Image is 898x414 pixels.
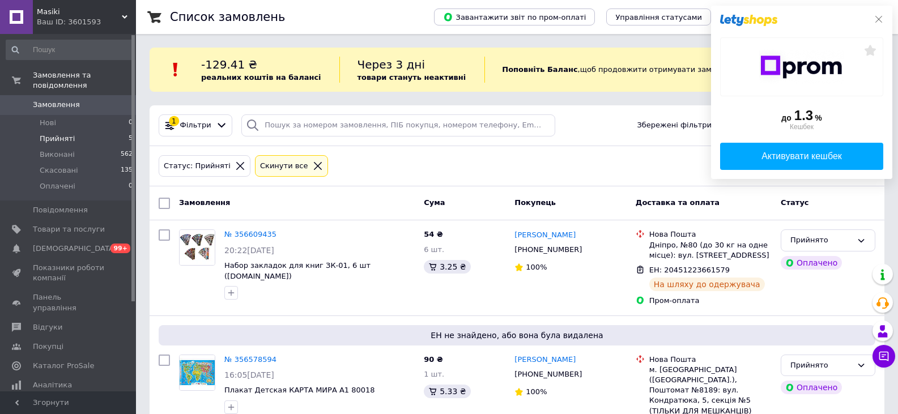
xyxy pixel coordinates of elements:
div: Cкинути все [258,160,310,172]
span: Аналітика [33,380,72,390]
div: 1 [169,116,179,126]
span: Покупці [33,342,63,352]
span: [PHONE_NUMBER] [514,370,582,378]
span: Нові [40,118,56,128]
img: Фото товару [180,355,215,390]
span: 135 [121,165,133,176]
span: Замовлення [179,198,230,207]
div: Статус: Прийняті [161,160,233,172]
span: Покупець [514,198,556,207]
div: Дніпро, №80 (до 30 кг на одне місце): вул. [STREET_ADDRESS] [649,240,772,261]
span: [DEMOGRAPHIC_DATA] [33,244,117,254]
span: ЕН: 20451223661579 [649,266,730,274]
span: 54 ₴ [424,230,443,238]
span: Cума [424,198,445,207]
span: 0 [129,181,133,191]
div: 3.25 ₴ [424,260,470,274]
b: товари стануть неактивні [357,73,466,82]
span: Скасовані [40,165,78,176]
span: Через 3 дні [357,58,425,71]
a: № 356578594 [224,355,276,364]
div: Оплачено [781,381,842,394]
a: Плакат Детская КАРТА МИРА А1 80018 [224,386,375,394]
b: Поповніть Баланс [502,65,577,74]
span: 100% [526,263,547,271]
span: Фільтри [180,120,211,131]
div: Прийнято [790,234,852,246]
button: Управління статусами [606,8,711,25]
span: Виконані [40,150,75,160]
div: Прийнято [790,360,852,372]
span: Показники роботи компанії [33,263,105,283]
span: Замовлення та повідомлення [33,70,136,91]
span: Каталог ProSale [33,361,94,371]
h1: Список замовлень [170,10,285,24]
div: На шляху до одержувача [649,278,765,291]
span: Панель управління [33,292,105,313]
a: Набор закладок для книг ЗК-01, 6 шт ([DOMAIN_NAME]) [224,261,371,280]
a: [PERSON_NAME] [514,230,576,241]
span: Завантажити звіт по пром-оплаті [443,12,586,22]
span: -129.41 ₴ [201,58,257,71]
span: 5 [129,134,133,144]
span: Повідомлення [33,205,88,215]
span: Доставка та оплата [636,198,720,207]
span: Оплачені [40,181,75,191]
b: реальних коштів на балансі [201,73,321,82]
span: Товари та послуги [33,224,105,234]
span: 1 шт. [424,370,444,378]
div: Нова Пошта [649,355,772,365]
span: 100% [526,387,547,396]
img: :exclamation: [167,61,184,78]
span: Статус [781,198,809,207]
span: ЕН не знайдено, або вона була видалена [163,330,871,341]
div: Нова Пошта [649,229,772,240]
span: 562 [121,150,133,160]
span: 0 [129,118,133,128]
div: Ваш ID: 3601593 [37,17,136,27]
button: Чат з покупцем [873,345,895,368]
input: Пошук [6,40,134,60]
a: Фото товару [179,355,215,391]
div: Пром-оплата [649,296,772,306]
span: Прийняті [40,134,75,144]
div: , щоб продовжити отримувати замовлення [484,57,764,83]
span: Управління статусами [615,13,702,22]
a: № 356609435 [224,230,276,238]
div: Оплачено [781,256,842,270]
span: 90 ₴ [424,355,443,364]
input: Пошук за номером замовлення, ПІБ покупця, номером телефону, Email, номером накладної [241,114,555,136]
a: Фото товару [179,229,215,266]
span: Замовлення [33,100,80,110]
a: [PERSON_NAME] [514,355,576,365]
span: Мasiki [37,7,122,17]
button: Завантажити звіт по пром-оплаті [434,8,595,25]
span: 20:22[DATE] [224,246,274,255]
span: [PHONE_NUMBER] [514,245,582,254]
span: 6 шт. [424,245,444,254]
span: 99+ [110,244,130,253]
span: Збережені фільтри: [637,120,714,131]
div: 5.33 ₴ [424,385,470,398]
img: Фото товару [180,230,215,265]
span: Відгуки [33,322,62,332]
span: 16:05[DATE] [224,370,274,379]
